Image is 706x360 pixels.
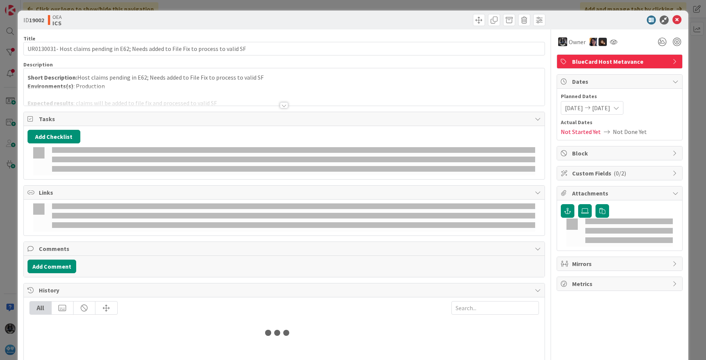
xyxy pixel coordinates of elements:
div: All [30,302,52,314]
img: TC [589,38,598,46]
span: ( 0/2 ) [614,169,626,177]
span: Mirrors [572,259,669,268]
span: BlueCard Host Metavance [572,57,669,66]
span: History [39,286,531,295]
button: Add Checklist [28,130,80,143]
span: Links [39,188,531,197]
span: Dates [572,77,669,86]
b: 19002 [29,16,44,24]
span: [DATE] [565,103,583,112]
span: Tasks [39,114,531,123]
b: ICS [52,20,62,26]
input: Search... [451,301,539,315]
img: KG [558,37,567,46]
span: Not Started Yet [561,127,601,136]
span: Custom Fields [572,169,669,178]
span: Description [23,61,53,68]
input: type card name here... [23,42,545,55]
label: Title [23,35,35,42]
span: Owner [569,37,586,46]
p: Host claims pending in E62; Needs added to File Fix to process to valid SF [28,73,541,82]
span: Attachments [572,189,669,198]
span: [DATE] [592,103,610,112]
strong: Short Description: [28,74,77,81]
button: Add Comment [28,260,76,273]
span: Not Done Yet [613,127,647,136]
span: Block [572,149,669,158]
span: Actual Dates [561,118,678,126]
strong: Environments(s) [28,82,74,90]
span: Planned Dates [561,92,678,100]
span: OEA [52,14,62,20]
span: ID [23,15,44,25]
span: Metrics [572,279,669,288]
img: ZB [599,38,607,46]
p: : Production [28,82,541,91]
span: Comments [39,244,531,253]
